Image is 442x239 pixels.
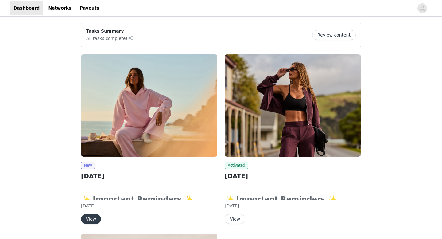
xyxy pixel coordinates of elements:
h2: [DATE] [225,171,361,181]
div: avatar [419,3,425,13]
p: All tasks complete! [86,34,134,42]
img: Fabletics [225,54,361,157]
a: View [81,217,101,221]
span: New [81,162,95,169]
img: Fabletics [81,54,217,157]
strong: ✨ Important Reminders ✨ [225,195,341,204]
span: [DATE] [225,203,239,208]
button: View [225,214,245,224]
strong: ✨ Important Reminders ✨ [81,195,197,204]
a: Dashboard [10,1,43,15]
a: View [225,217,245,221]
h2: [DATE] [81,171,217,181]
button: Review content [312,30,356,40]
span: [DATE] [81,203,95,208]
p: Tasks Summary [86,28,134,34]
button: View [81,214,101,224]
span: Activated [225,162,248,169]
a: Networks [45,1,75,15]
a: Payouts [76,1,103,15]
